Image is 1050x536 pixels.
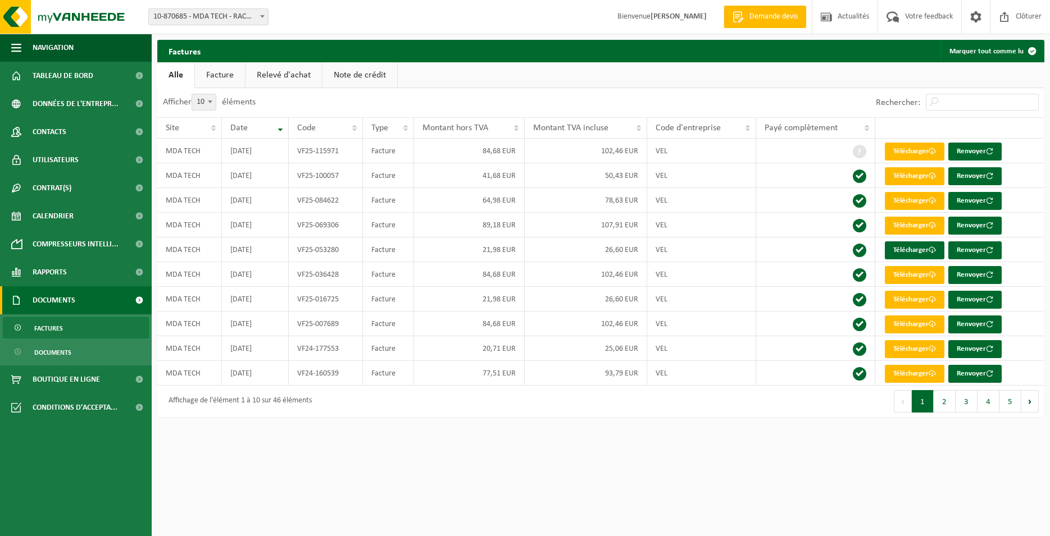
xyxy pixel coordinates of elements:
[525,287,647,311] td: 26,60 EUR
[765,123,838,132] span: Payé complètement
[885,291,944,309] a: Télécharger
[363,237,414,262] td: Facture
[647,361,756,386] td: VEL
[157,237,222,262] td: MDA TECH
[148,8,269,25] span: 10-870685 - MDA TECH - RACOUR
[149,9,268,25] span: 10-870685 - MDA TECH - RACOUR
[157,62,194,88] a: Alle
[157,361,222,386] td: MDA TECH
[647,262,756,287] td: VEL
[647,311,756,336] td: VEL
[533,123,608,132] span: Montant TVA incluse
[363,213,414,237] td: Facture
[157,139,222,163] td: MDA TECH
[414,163,525,188] td: 41,68 EUR
[289,262,363,287] td: VF25-036428
[525,163,647,188] td: 50,43 EUR
[948,241,1002,259] button: Renvoyer
[289,311,363,336] td: VF25-007689
[192,94,216,111] span: 10
[948,315,1002,333] button: Renvoyer
[647,287,756,311] td: VEL
[297,123,316,132] span: Code
[885,143,944,161] a: Télécharger
[163,391,312,411] div: Affichage de l'élément 1 à 10 sur 46 éléments
[525,139,647,163] td: 102,46 EUR
[289,163,363,188] td: VF25-100057
[948,365,1002,383] button: Renvoyer
[885,167,944,185] a: Télécharger
[33,230,119,258] span: Compresseurs intelli...
[647,336,756,361] td: VEL
[157,287,222,311] td: MDA TECH
[363,311,414,336] td: Facture
[912,390,934,413] button: 1
[422,123,488,132] span: Montant hors TVA
[363,188,414,213] td: Facture
[289,188,363,213] td: VF25-084622
[33,118,66,146] span: Contacts
[33,365,100,393] span: Boutique en ligne
[414,139,525,163] td: 84,68 EUR
[222,311,289,336] td: [DATE]
[289,139,363,163] td: VF25-115971
[956,390,978,413] button: 3
[222,361,289,386] td: [DATE]
[363,336,414,361] td: Facture
[363,262,414,287] td: Facture
[222,287,289,311] td: [DATE]
[33,258,67,286] span: Rapports
[230,123,248,132] span: Date
[414,262,525,287] td: 84,68 EUR
[940,40,1043,62] button: Marquer tout comme lu
[289,287,363,311] td: VF25-016725
[885,192,944,210] a: Télécharger
[885,365,944,383] a: Télécharger
[948,291,1002,309] button: Renvoyer
[163,98,256,107] label: Afficher éléments
[222,139,289,163] td: [DATE]
[885,241,944,259] a: Télécharger
[289,213,363,237] td: VF25-069306
[525,336,647,361] td: 25,06 EUR
[414,361,525,386] td: 77,51 EUR
[157,336,222,361] td: MDA TECH
[363,139,414,163] td: Facture
[724,6,806,28] a: Demande devis
[222,336,289,361] td: [DATE]
[289,237,363,262] td: VF25-053280
[948,167,1002,185] button: Renvoyer
[363,163,414,188] td: Facture
[656,123,721,132] span: Code d'entreprise
[3,317,149,338] a: Factures
[525,361,647,386] td: 93,79 EUR
[647,139,756,163] td: VEL
[157,213,222,237] td: MDA TECH
[747,11,801,22] span: Demande devis
[414,287,525,311] td: 21,98 EUR
[414,188,525,213] td: 64,98 EUR
[222,188,289,213] td: [DATE]
[978,390,999,413] button: 4
[525,311,647,336] td: 102,46 EUR
[246,62,322,88] a: Relevé d'achat
[222,213,289,237] td: [DATE]
[192,94,216,110] span: 10
[525,237,647,262] td: 26,60 EUR
[157,262,222,287] td: MDA TECH
[885,266,944,284] a: Télécharger
[948,266,1002,284] button: Renvoyer
[289,361,363,386] td: VF24-160539
[33,146,79,174] span: Utilisateurs
[33,202,74,230] span: Calendrier
[525,262,647,287] td: 102,46 EUR
[222,237,289,262] td: [DATE]
[34,318,63,339] span: Factures
[322,62,397,88] a: Note de crédit
[885,315,944,333] a: Télécharger
[33,174,71,202] span: Contrat(s)
[414,237,525,262] td: 21,98 EUR
[885,340,944,358] a: Télécharger
[948,217,1002,235] button: Renvoyer
[414,213,525,237] td: 89,18 EUR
